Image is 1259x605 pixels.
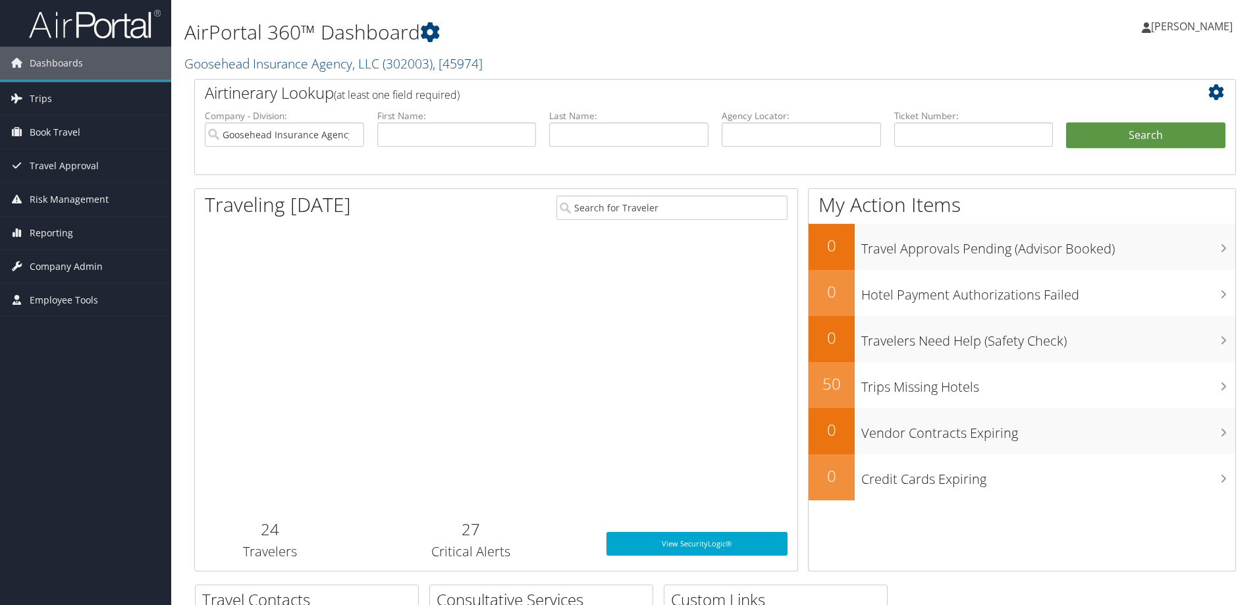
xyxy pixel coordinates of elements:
h2: 0 [809,234,855,257]
a: 0Travelers Need Help (Safety Check) [809,316,1235,362]
span: Reporting [30,217,73,250]
span: (at least one field required) [334,88,460,102]
input: Search for Traveler [556,196,788,220]
a: [PERSON_NAME] [1142,7,1246,46]
h2: 27 [356,518,587,540]
a: 0Vendor Contracts Expiring [809,408,1235,454]
h3: Trips Missing Hotels [861,371,1235,396]
h2: 0 [809,280,855,303]
a: 0Credit Cards Expiring [809,454,1235,500]
span: ( 302003 ) [383,55,433,72]
button: Search [1066,122,1225,149]
h1: Traveling [DATE] [205,191,351,219]
h2: 0 [809,327,855,349]
span: Travel Approval [30,149,99,182]
h3: Credit Cards Expiring [861,463,1235,488]
span: Book Travel [30,116,80,149]
span: , [ 45974 ] [433,55,483,72]
h1: AirPortal 360™ Dashboard [184,18,892,46]
a: 0Hotel Payment Authorizations Failed [809,270,1235,316]
label: First Name: [377,109,537,122]
span: [PERSON_NAME] [1151,19,1233,34]
h3: Hotel Payment Authorizations Failed [861,279,1235,304]
label: Ticket Number: [894,109,1054,122]
a: View SecurityLogic® [606,532,788,556]
h3: Critical Alerts [356,542,587,561]
img: airportal-logo.png [29,9,161,39]
h3: Travelers Need Help (Safety Check) [861,325,1235,350]
a: 50Trips Missing Hotels [809,362,1235,408]
h3: Travelers [205,542,336,561]
label: Last Name: [549,109,709,122]
span: Trips [30,82,52,115]
h3: Travel Approvals Pending (Advisor Booked) [861,233,1235,258]
h2: Airtinerary Lookup [205,82,1138,104]
h2: 0 [809,465,855,487]
h2: 50 [809,373,855,395]
a: 0Travel Approvals Pending (Advisor Booked) [809,224,1235,270]
label: Company - Division: [205,109,364,122]
span: Company Admin [30,250,103,283]
label: Agency Locator: [722,109,881,122]
h2: 24 [205,518,336,540]
span: Risk Management [30,183,109,216]
h2: 0 [809,419,855,441]
span: Employee Tools [30,284,98,317]
a: Goosehead Insurance Agency, LLC [184,55,483,72]
h1: My Action Items [809,191,1235,219]
span: Dashboards [30,47,83,80]
h3: Vendor Contracts Expiring [861,417,1235,442]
